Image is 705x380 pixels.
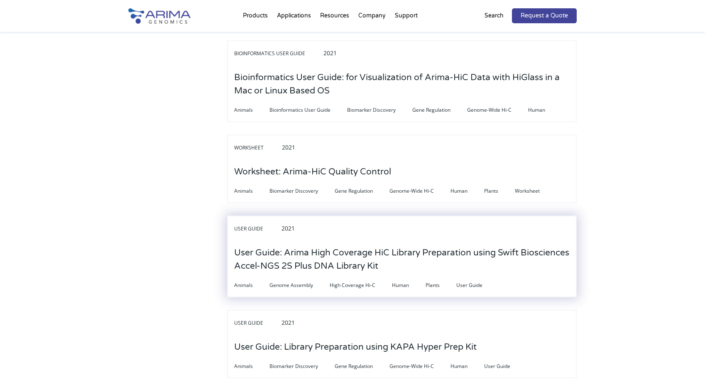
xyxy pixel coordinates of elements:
[128,8,191,24] img: Arima-Genomics-logo
[389,361,450,371] span: Genome-Wide Hi-C
[456,280,499,290] span: User Guide
[269,361,335,371] span: Biomarker Discovery
[234,86,570,96] a: Bioinformatics User Guide: for Visualization of Arima-HiC Data with HiGlass in a Mac or Linux Bas...
[484,361,527,371] span: User Guide
[234,280,269,290] span: Animals
[234,361,269,371] span: Animals
[330,280,392,290] span: High Coverage Hi-C
[234,143,280,153] span: Worksheet
[512,8,577,23] a: Request a Quote
[389,186,450,196] span: Genome-Wide Hi-C
[234,105,269,115] span: Animals
[234,334,477,360] h3: User Guide: Library Preparation using KAPA Hyper Prep Kit
[392,280,426,290] span: Human
[269,186,335,196] span: Biomarker Discovery
[269,280,330,290] span: Genome Assembly
[234,167,391,177] a: Worksheet: Arima-HiC Quality Control
[234,262,570,271] a: User Guide: Arima High Coverage HiC Library Preparation using Swift Biosciences Accel-NGS 2S Plus...
[269,105,347,115] span: Bioinformatics User Guide
[484,186,515,196] span: Plants
[282,143,295,151] span: 2021
[426,280,456,290] span: Plants
[450,361,484,371] span: Human
[234,159,391,185] h3: Worksheet: Arima-HiC Quality Control
[323,49,337,57] span: 2021
[347,105,412,115] span: Biomarker Discovery
[467,105,528,115] span: Genome-Wide Hi-C
[335,361,389,371] span: Gene Regulation
[528,105,562,115] span: Human
[234,49,322,59] span: Bioinformatics User Guide
[234,65,570,104] h3: Bioinformatics User Guide: for Visualization of Arima-HiC Data with HiGlass in a Mac or Linux Bas...
[485,10,504,21] p: Search
[282,319,295,326] span: 2021
[412,105,467,115] span: Gene Regulation
[234,240,570,279] h3: User Guide: Arima High Coverage HiC Library Preparation using Swift Biosciences Accel-NGS 2S Plus...
[515,186,556,196] span: Worksheet
[234,186,269,196] span: Animals
[234,224,280,234] span: User Guide
[234,343,477,352] a: User Guide: Library Preparation using KAPA Hyper Prep Kit
[450,186,484,196] span: Human
[335,186,389,196] span: Gene Regulation
[234,318,280,328] span: User Guide
[282,224,295,232] span: 2021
